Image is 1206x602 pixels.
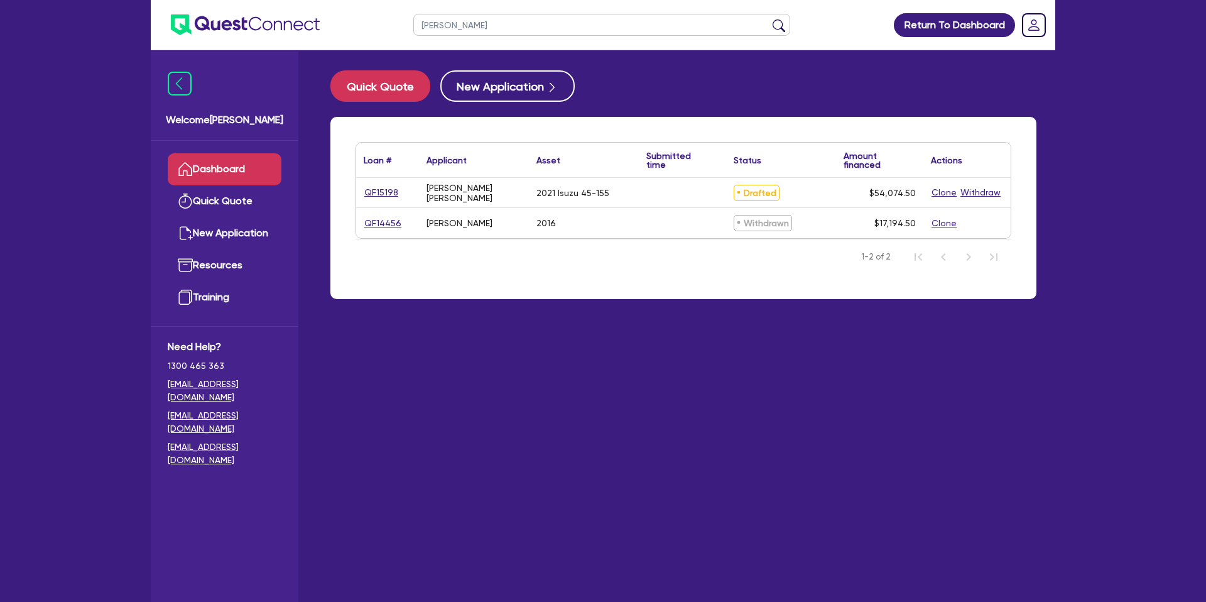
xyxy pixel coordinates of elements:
[168,153,281,185] a: Dashboard
[364,216,402,231] a: QF14456
[981,244,1006,270] button: Last Page
[894,13,1015,37] a: Return To Dashboard
[536,218,556,228] div: 2016
[426,156,467,165] div: Applicant
[168,217,281,249] a: New Application
[168,409,281,435] a: [EMAIL_ADDRESS][DOMAIN_NAME]
[906,244,931,270] button: First Page
[330,70,440,102] a: Quick Quote
[536,188,609,198] div: 2021 Isuzu 45-155
[171,14,320,35] img: quest-connect-logo-blue
[178,226,193,241] img: new-application
[734,185,780,201] span: Drafted
[168,441,281,467] a: [EMAIL_ADDRESS][DOMAIN_NAME]
[364,185,399,200] a: QF15198
[426,218,492,228] div: [PERSON_NAME]
[168,72,192,96] img: icon-menu-close
[178,194,193,209] img: quick-quote
[869,188,916,198] span: $54,074.50
[426,183,521,203] div: [PERSON_NAME] [PERSON_NAME]
[166,112,283,128] span: Welcome [PERSON_NAME]
[844,151,916,169] div: Amount financed
[364,156,391,165] div: Loan #
[536,156,560,165] div: Asset
[734,156,761,165] div: Status
[956,244,981,270] button: Next Page
[330,70,430,102] button: Quick Quote
[168,282,281,314] a: Training
[1018,9,1050,41] a: Dropdown toggle
[931,185,957,200] button: Clone
[178,290,193,305] img: training
[874,218,916,228] span: $17,194.50
[734,215,792,231] span: Withdrawn
[931,216,957,231] button: Clone
[931,156,962,165] div: Actions
[440,70,575,102] button: New Application
[168,359,281,373] span: 1300 465 363
[960,185,1001,200] button: Withdraw
[646,151,707,169] div: Submitted time
[413,14,790,36] input: Search by name, application ID or mobile number...
[168,378,281,404] a: [EMAIL_ADDRESS][DOMAIN_NAME]
[168,185,281,217] a: Quick Quote
[861,251,891,263] span: 1-2 of 2
[168,339,281,354] span: Need Help?
[931,244,956,270] button: Previous Page
[168,249,281,282] a: Resources
[178,258,193,273] img: resources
